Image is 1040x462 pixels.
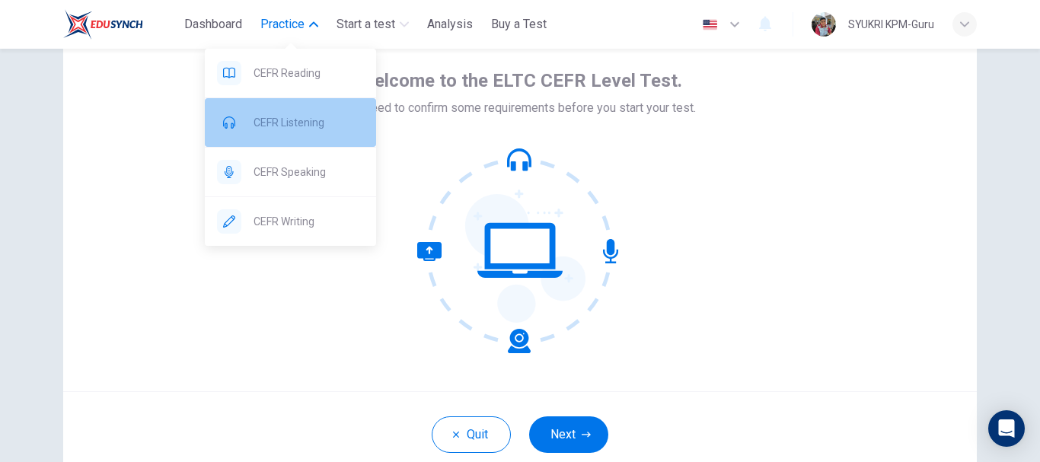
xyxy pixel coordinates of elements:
button: Buy a Test [485,11,553,38]
span: We need to confirm some requirements before you start your test. [344,99,696,117]
button: Start a test [330,11,415,38]
img: Profile picture [812,12,836,37]
span: CEFR Reading [254,64,364,82]
div: CEFR Reading [205,49,376,97]
img: en [700,19,719,30]
img: ELTC logo [63,9,143,40]
button: Quit [432,416,511,453]
span: Practice [260,15,305,33]
span: CEFR Speaking [254,163,364,181]
button: Dashboard [178,11,248,38]
a: ELTC logo [63,9,178,40]
div: CEFR Speaking [205,148,376,196]
div: Open Intercom Messenger [988,410,1025,447]
span: CEFR Listening [254,113,364,132]
span: CEFR Writing [254,212,364,231]
span: Welcome to the ELTC CEFR Level Test. [358,69,682,93]
div: CEFR Writing [205,197,376,246]
div: SYUKRI KPM-Guru [848,15,934,33]
button: Practice [254,11,324,38]
span: Analysis [427,15,473,33]
span: Buy a Test [491,15,547,33]
div: CEFR Listening [205,98,376,147]
span: Start a test [337,15,395,33]
span: Dashboard [184,15,242,33]
button: Analysis [421,11,479,38]
button: Next [529,416,608,453]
